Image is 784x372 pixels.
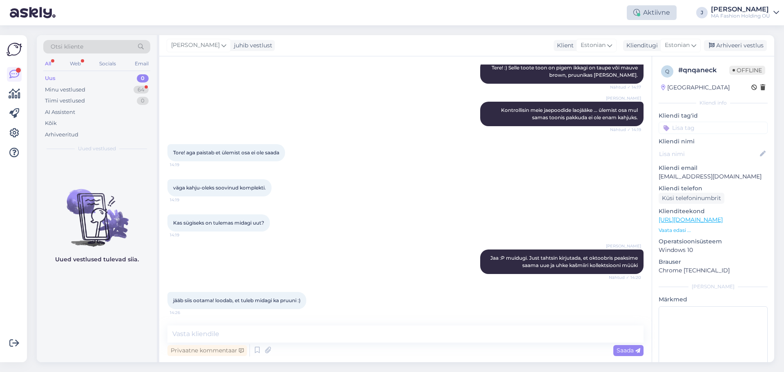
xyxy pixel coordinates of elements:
span: [PERSON_NAME] [171,41,220,50]
p: Kliendi tag'id [659,111,768,120]
div: Klient [554,41,574,50]
p: Operatsioonisüsteem [659,237,768,246]
p: Uued vestlused tulevad siia. [55,255,139,264]
span: q [665,68,669,74]
span: Offline [729,66,765,75]
div: juhib vestlust [231,41,272,50]
div: AI Assistent [45,108,75,116]
div: Kõik [45,119,57,127]
span: Tore! aga paistab et ülemist osa ei ole saada [173,149,279,156]
div: Minu vestlused [45,86,85,94]
div: 0 [137,97,149,105]
span: Kontrollisin meie jaepoodide laojääke ... ülemist osa mul samas toonis pakkuda ei ole enam kahjuks. [501,107,639,120]
div: J [696,7,708,18]
div: Web [68,58,82,69]
p: Klienditeekond [659,207,768,216]
span: väga kahju-oleks soovinud komplekti. [173,185,266,191]
span: Nähtud ✓ 14:19 [610,127,641,133]
p: Vaata edasi ... [659,227,768,234]
span: Nähtud ✓ 14:20 [609,274,641,281]
a: [URL][DOMAIN_NAME] [659,216,723,223]
span: Otsi kliente [51,42,83,51]
input: Lisa tag [659,122,768,134]
div: [PERSON_NAME] [711,6,770,13]
span: [PERSON_NAME] [606,95,641,101]
div: Privaatne kommentaar [167,345,247,356]
span: Nähtud ✓ 14:17 [610,84,641,90]
div: MA Fashion Holding OÜ [711,13,770,19]
div: All [43,58,53,69]
div: [GEOGRAPHIC_DATA] [661,83,730,92]
div: Aktiivne [627,5,677,20]
p: Märkmed [659,295,768,304]
span: Estonian [581,41,606,50]
span: Uued vestlused [78,145,116,152]
p: Brauser [659,258,768,266]
div: Arhiveeri vestlus [704,40,767,51]
span: Jaa :P muidugi. Just tahtsin kirjutada, et oktoobris peaksime saama uue ja uhke kašmiiri kollekts... [490,255,639,268]
span: Tere! :) Selle toote toon on pigem ikkagi on taupe või mauve brown, pruunikas [PERSON_NAME]. [492,65,639,78]
div: Uus [45,74,56,82]
span: 14:19 [170,162,200,168]
span: [PERSON_NAME] [606,243,641,249]
div: 0 [137,74,149,82]
div: # qnqaneck [678,65,729,75]
p: Kliendi nimi [659,137,768,146]
div: Arhiveeritud [45,131,78,139]
p: Chrome [TECHNICAL_ID] [659,266,768,275]
p: Kliendi email [659,164,768,172]
span: 14:26 [170,310,200,316]
span: Saada [617,347,640,354]
a: [PERSON_NAME]MA Fashion Holding OÜ [711,6,779,19]
img: No chats [37,174,157,248]
div: Socials [98,58,118,69]
span: Estonian [665,41,690,50]
span: Kas sügiseks on tulemas midagi uut? [173,220,264,226]
p: Kliendi telefon [659,184,768,193]
div: Küsi telefoninumbrit [659,193,724,204]
span: 14:19 [170,197,200,203]
div: Tiimi vestlused [45,97,85,105]
span: jääb siis ootama! loodab, et tuleb midagi ka pruuni :) [173,297,301,303]
img: Askly Logo [7,42,22,57]
div: Klienditugi [623,41,658,50]
div: Kliendi info [659,99,768,107]
div: [PERSON_NAME] [659,283,768,290]
div: Email [133,58,150,69]
p: Windows 10 [659,246,768,254]
p: [EMAIL_ADDRESS][DOMAIN_NAME] [659,172,768,181]
input: Lisa nimi [659,149,758,158]
span: 14:19 [170,232,200,238]
div: 64 [134,86,149,94]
